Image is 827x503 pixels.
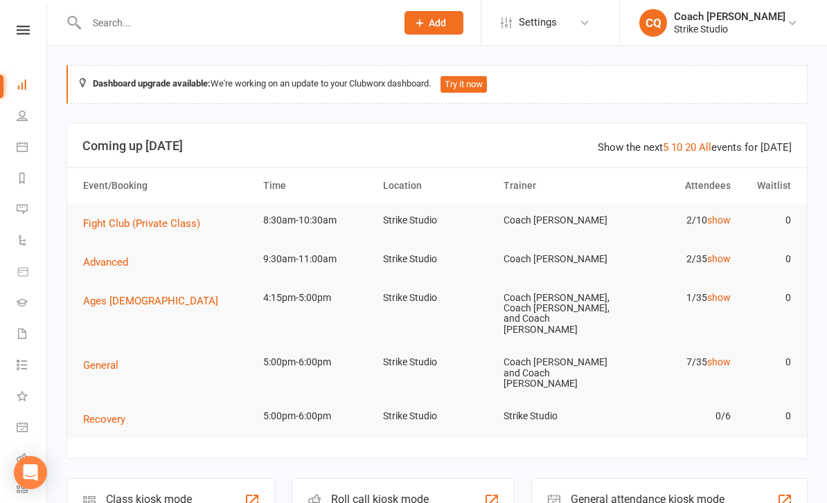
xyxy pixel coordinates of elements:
[497,346,617,400] td: Coach [PERSON_NAME] and Coach [PERSON_NAME]
[83,217,200,230] span: Fight Club (Private Class)
[617,346,737,378] td: 7/35
[83,413,125,426] span: Recovery
[617,282,737,314] td: 1/35
[497,204,617,237] td: Coach [PERSON_NAME]
[83,254,138,271] button: Advanced
[707,214,731,226] a: show
[737,346,797,378] td: 0
[17,444,48,475] a: Roll call kiosk mode
[663,141,668,154] a: 5
[377,204,497,237] td: Strike Studio
[497,168,617,203] th: Trainer
[737,204,797,237] td: 0
[617,400,737,432] td: 0/6
[737,243,797,275] td: 0
[519,7,557,38] span: Settings
[17,413,48,444] a: General attendance kiosk mode
[377,282,497,314] td: Strike Studio
[639,9,667,37] div: CQ
[17,102,48,133] a: People
[257,243,377,275] td: 9:30am-11:00am
[377,346,497,378] td: Strike Studio
[82,139,792,153] h3: Coming up [DATE]
[497,282,617,347] td: Coach [PERSON_NAME], Coach [PERSON_NAME], and Coach [PERSON_NAME]
[82,13,386,33] input: Search...
[77,168,257,203] th: Event/Booking
[257,282,377,314] td: 4:15pm-5:00pm
[83,293,228,309] button: Ages [DEMOGRAPHIC_DATA]
[83,256,128,268] span: Advanced
[83,215,210,232] button: Fight Club (Private Class)
[598,139,792,156] div: Show the next events for [DATE]
[617,243,737,275] td: 2/35
[66,65,808,104] div: We're working on an update to your Clubworx dashboard.
[83,357,128,374] button: General
[737,400,797,432] td: 0
[93,78,211,89] strong: Dashboard upgrade available:
[429,17,446,28] span: Add
[377,243,497,275] td: Strike Studio
[617,168,737,203] th: Attendees
[404,11,463,35] button: Add
[17,71,48,102] a: Dashboard
[737,168,797,203] th: Waitlist
[83,411,135,428] button: Recovery
[674,23,785,35] div: Strike Studio
[17,382,48,413] a: What's New
[707,292,731,303] a: show
[617,204,737,237] td: 2/10
[685,141,696,154] a: 20
[674,10,785,23] div: Coach [PERSON_NAME]
[83,359,118,372] span: General
[377,168,497,203] th: Location
[14,456,47,489] div: Open Intercom Messenger
[441,76,487,93] button: Try it now
[17,164,48,195] a: Reports
[257,204,377,237] td: 8:30am-10:30am
[377,400,497,432] td: Strike Studio
[17,133,48,164] a: Calendar
[83,295,218,307] span: Ages [DEMOGRAPHIC_DATA]
[737,282,797,314] td: 0
[257,346,377,378] td: 5:00pm-6:00pm
[671,141,682,154] a: 10
[257,400,377,432] td: 5:00pm-6:00pm
[497,400,617,432] td: Strike Studio
[497,243,617,275] td: Coach [PERSON_NAME]
[699,141,711,154] a: All
[257,168,377,203] th: Time
[707,356,731,367] a: show
[17,257,48,289] a: Product Sales
[707,253,731,264] a: show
